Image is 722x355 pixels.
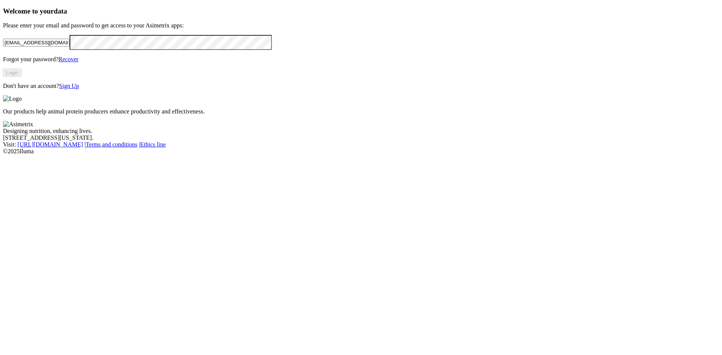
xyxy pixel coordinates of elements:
div: © 2025 Iluma [3,148,719,155]
div: [STREET_ADDRESS][US_STATE]. [3,134,719,141]
p: Please enter your email and password to get access to your Asimetrix apps: [3,22,719,29]
img: Logo [3,95,22,102]
img: Asimetrix [3,121,33,128]
input: Your email [3,39,70,47]
a: Ethics line [140,141,166,148]
p: Our products help animal protein producers enhance productivity and effectiveness. [3,108,719,115]
span: data [54,7,67,15]
button: Login [3,69,21,77]
div: Visit : | | [3,141,719,148]
div: Designing nutrition, enhancing lives. [3,128,719,134]
p: Don't have an account? [3,83,719,89]
h3: Welcome to your [3,7,719,15]
a: Terms and conditions [86,141,138,148]
a: Recover [58,56,78,62]
a: Sign Up [59,83,79,89]
p: Forgot your password? [3,56,719,63]
a: [URL][DOMAIN_NAME] [18,141,83,148]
